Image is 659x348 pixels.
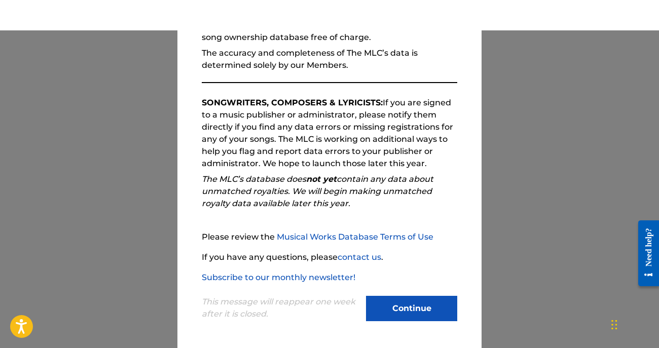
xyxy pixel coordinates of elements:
div: Widget de chat [608,299,659,348]
strong: not yet [306,174,337,184]
a: Subscribe to our monthly newsletter! [202,273,355,282]
p: If you are signed to a music publisher or administrator, please notify them directly if you find ... [202,97,457,170]
p: Please review the [202,231,457,243]
em: The MLC’s database does contain any data about unmatched royalties. We will begin making unmatche... [202,174,433,208]
iframe: Resource Center [631,211,659,295]
p: The Public Work Search allows anyone to search The MLC’s song ownership database free of charge. [202,19,457,44]
p: This message will reappear one week after it is closed. [202,296,360,320]
button: Continue [366,296,457,321]
a: Musical Works Database Terms of Use [277,232,433,242]
div: Glisser [611,310,617,340]
a: contact us [338,252,381,262]
iframe: Chat Widget [608,299,659,348]
p: The accuracy and completeness of The MLC’s data is determined solely by our Members. [202,47,457,71]
strong: SONGWRITERS, COMPOSERS & LYRICISTS: [202,98,383,107]
p: If you have any questions, please . [202,251,457,263]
